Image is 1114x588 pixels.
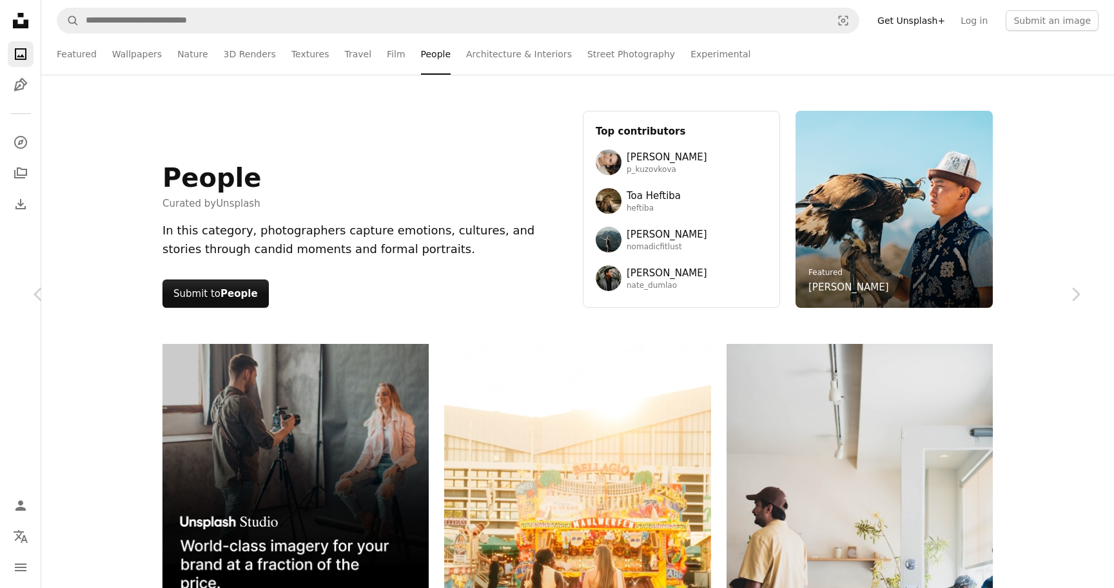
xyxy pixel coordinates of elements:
[8,191,34,217] a: Download History
[162,162,261,193] h1: People
[596,265,621,291] img: Avatar of user Nathan Dumlao
[627,149,707,165] span: [PERSON_NAME]
[870,10,953,31] a: Get Unsplash+
[596,149,621,175] img: Avatar of user Polina Kuzovkova
[291,33,329,75] a: Textures
[808,280,889,295] a: [PERSON_NAME]
[8,555,34,580] button: Menu
[627,227,707,242] span: [PERSON_NAME]
[162,222,567,259] div: In this category, photographers capture emotions, cultures, and stories through candid moments an...
[112,33,162,75] a: Wallpapers
[828,8,859,33] button: Visual search
[162,280,269,308] button: Submit toPeople
[444,538,710,549] a: Two women walk towards a bright carnival ride
[596,188,621,214] img: Avatar of user Toa Heftiba
[8,41,34,67] a: Photos
[627,204,681,214] span: heftiba
[8,72,34,98] a: Illustrations
[627,281,707,291] span: nate_dumlao
[466,33,572,75] a: Architecture & Interiors
[8,160,34,186] a: Collections
[8,129,34,155] a: Explore
[1037,232,1114,356] a: Next
[344,33,371,75] a: Travel
[57,8,79,33] button: Search Unsplash
[177,33,208,75] a: Nature
[8,493,34,518] a: Log in / Sign up
[627,188,681,204] span: Toa Heftiba
[57,8,859,33] form: Find visuals sitewide
[162,196,261,211] span: Curated by
[627,165,707,175] span: p_kuzovkova
[953,10,995,31] a: Log in
[224,33,276,75] a: 3D Renders
[727,538,993,549] a: People inside a bright, modern cafe interior.
[220,288,258,299] strong: People
[627,265,707,281] span: [PERSON_NAME]
[596,265,767,291] a: Avatar of user Nathan Dumlao[PERSON_NAME]nate_dumlao
[627,242,707,252] span: nomadicfitlust
[596,149,767,175] a: Avatar of user Polina Kuzovkova[PERSON_NAME]p_kuzovkova
[216,198,260,209] a: Unsplash
[8,524,34,549] button: Language
[596,227,621,252] img: Avatar of user Andres Molina
[596,188,767,214] a: Avatar of user Toa HeftibaToa Heftibaheftiba
[808,268,843,277] a: Featured
[690,33,750,75] a: Experimental
[587,33,675,75] a: Street Photography
[57,33,97,75] a: Featured
[1006,10,1099,31] button: Submit an image
[596,227,767,252] a: Avatar of user Andres Molina[PERSON_NAME]nomadicfitlust
[387,33,405,75] a: Film
[596,124,767,139] h3: Top contributors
